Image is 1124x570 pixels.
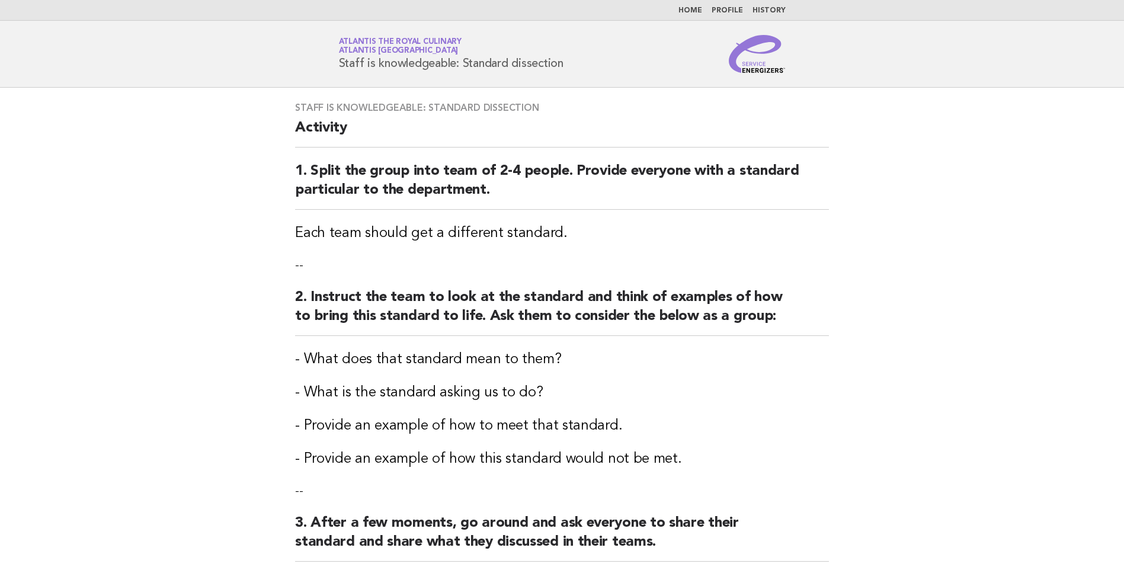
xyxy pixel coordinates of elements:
h2: Activity [295,119,829,148]
h3: - What is the standard asking us to do? [295,383,829,402]
h1: Staff is knowledgeable: Standard dissection [339,39,563,69]
a: Atlantis the Royal CulinaryAtlantis [GEOGRAPHIC_DATA] [339,38,462,55]
h2: 2. Instruct the team to look at the standard and think of examples of how to bring this standard ... [295,288,829,336]
a: Profile [712,7,743,14]
h2: 1. Split the group into team of 2-4 people. Provide everyone with a standard particular to the de... [295,162,829,210]
p: -- [295,483,829,499]
p: -- [295,257,829,274]
a: History [752,7,786,14]
h3: Staff is knowledgeable: Standard dissection [295,102,829,114]
h3: - What does that standard mean to them? [295,350,829,369]
h3: - Provide an example of how this standard would not be met. [295,450,829,469]
h3: - Provide an example of how to meet that standard. [295,417,829,435]
h3: Each team should get a different standard. [295,224,829,243]
h2: 3. After a few moments, go around and ask everyone to share their standard and share what they di... [295,514,829,562]
img: Service Energizers [729,35,786,73]
span: Atlantis [GEOGRAPHIC_DATA] [339,47,459,55]
a: Home [678,7,702,14]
